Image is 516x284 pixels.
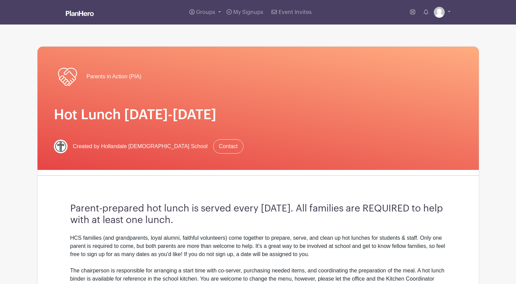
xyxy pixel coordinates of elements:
h1: Hot Lunch [DATE]-[DATE] [54,107,462,123]
span: Event Invites [279,10,312,15]
a: Contact [213,139,244,154]
img: Harmony%20Helpers%20Logo.png [54,63,81,90]
img: default-ce2991bfa6775e67f084385cd625a349d9dcbb7a52a09fb2fda1e96e2d18dcdb.png [434,7,445,18]
h3: Parent-prepared hot lunch is served every [DATE]. All families are REQUIRED to help with at least... [70,203,446,226]
span: Parents in Action (PIA) [87,73,142,81]
span: Groups [196,10,215,15]
span: Created by Hollandale [DEMOGRAPHIC_DATA] School [73,142,208,151]
img: logo_white-6c42ec7e38ccf1d336a20a19083b03d10ae64f83f12c07503d8b9e83406b4c7d.svg [66,11,94,16]
span: My Signups [233,10,263,15]
img: HCS%20Cross.png [54,140,68,153]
